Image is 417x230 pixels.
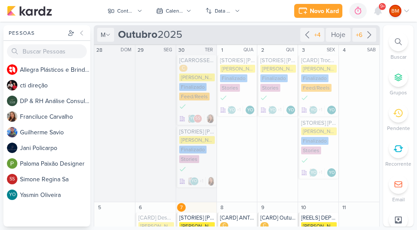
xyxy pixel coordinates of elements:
img: Jani Policarpo [7,143,17,153]
div: 1 [218,46,227,54]
div: Yasmin Oliveira [246,106,254,114]
div: [CARD] Outubro Rosa (spa day) [260,214,296,221]
div: 2 [258,46,267,54]
div: Colaboradores: Franciluce Carvalho, Yasmin Oliveira, Simone Regina Sa [188,114,205,123]
img: Guilherme Savio [7,127,17,137]
div: Colaboradores: Franciluce Carvalho, Guilherme Savio, Yasmin Oliveira, Simone Regina Sa [310,106,325,114]
div: Finalizado [301,137,328,145]
div: Yasmin Oliveira [309,168,318,177]
div: Novo Kard [310,7,339,16]
div: Feed/Reels [179,93,210,100]
div: Stories [220,84,240,92]
div: TER [205,47,216,53]
div: [STORIES] SIMONE REGINA [179,214,215,221]
span: +1 [199,178,204,185]
div: Responsável: Franciluce Carvalho [208,177,214,186]
div: SEG [164,47,175,53]
div: Colaboradores: Franciluce Carvalho, Guilherme Savio, Yasmin Oliveira, Simone Regina Sa [269,106,284,114]
div: S i m o n e R e g i n a S a [20,175,90,184]
div: Finalizado [179,102,186,111]
div: P a l o m a P a i x ã o D e s i g n e r [20,159,90,168]
p: Buscar [391,53,407,61]
div: 3 [299,46,308,54]
div: [PERSON_NAME] Resec [260,65,296,73]
div: Yasmin Oliveira [327,106,336,114]
div: Simone Regina Sa [194,114,202,123]
p: YO [329,171,335,175]
div: Finalizado [301,156,308,165]
div: [CARD] ANTES E DEPOIS [220,214,256,221]
div: Yasmin Oliveira [190,177,199,186]
div: Responsável: Franciluce Carvalho [207,114,213,123]
img: Paloma Paixão Designer [7,158,17,169]
p: Recorrente [385,160,411,168]
div: [STORIES] SIMONE REGINA [301,120,337,127]
div: Finalizado [260,74,288,82]
span: +1 [277,107,282,113]
img: Franciluce Carvalho [188,177,192,186]
img: cti direção [7,80,17,90]
div: [PERSON_NAME] Resec [179,222,215,230]
div: C [220,222,228,229]
span: +1 [318,107,322,113]
div: [CARROSSEL] Tudo o que eu como da dieta [179,57,215,64]
img: Franciluce Carvalho [188,114,192,123]
div: Finalizado [301,93,308,102]
div: Colaboradores: Franciluce Carvalho, Guilherme Savio, Yasmin Oliveira, Simone Regina Sa [188,177,206,186]
div: [PERSON_NAME] Resec [138,222,174,230]
span: 9+ [380,3,385,10]
div: Finalizado [301,74,328,82]
div: 30 [177,46,186,54]
div: Yasmin Oliveira [327,168,336,177]
div: [CARD] Desafios de 21 dias [138,214,174,221]
div: [STORIES] REGINA SIMONE [220,57,256,64]
div: 6 [136,203,145,212]
img: Guilherme Savio [189,177,193,186]
div: +4 [312,30,322,40]
p: YO [190,117,196,121]
div: Yasmin Oliveira [268,106,277,114]
div: A l l e g r a P l á s t i c o s e B r i n d e s P e r s o n a l i z a d o s [20,65,90,74]
div: Feed/Reels [301,84,332,92]
div: Finalizado [220,74,247,82]
div: Colaboradores: Franciluce Carvalho, Guilherme Savio, Yasmin Oliveira, Simone Regina Sa [229,106,243,114]
img: Franciluce Carvalho [7,111,17,122]
div: [PERSON_NAME] Resec [301,127,337,135]
div: Responsável: Yasmin Oliveira [327,168,336,177]
div: 9 [258,203,267,212]
p: YO [311,171,316,175]
p: SS [10,177,15,182]
div: Colaboradores: Franciluce Carvalho, Guilherme Savio, Yasmin Oliveira, Simone Regina Sa [310,168,325,177]
div: Pessoas [7,29,66,37]
div: [STORIES] SIMONE REGINA [179,128,215,135]
div: SEX [327,47,338,53]
p: YO [311,108,316,113]
span: 2025 [97,28,182,42]
div: Finalizado [220,93,227,102]
div: Finalizado [260,93,267,102]
div: c t i d i r e ç ã o [20,81,90,90]
p: Grupos [390,89,407,97]
div: Finalizado [179,165,186,173]
div: Responsável: Yasmin Oliveira [286,106,295,114]
div: [REELS] DEPOIMENTO DE CLIENTE [301,214,337,221]
div: C [179,65,187,72]
div: Yasmin Oliveira [7,190,17,200]
div: [PERSON_NAME] Resec [179,73,215,81]
div: C [260,222,269,229]
p: BM [391,7,399,15]
p: YO [247,108,253,113]
div: QUI [286,47,297,53]
div: [PERSON_NAME] Resec [301,222,337,230]
div: J a n i P o l i c a r p o [20,143,90,153]
button: Novo Kard [294,4,342,18]
div: 28 [95,46,104,54]
img: kardz.app [7,6,52,16]
div: 10 [299,203,308,212]
div: 4 [340,46,348,54]
div: Finalizado [179,146,207,153]
div: Yasmin Oliveira [227,106,236,114]
div: Responsável: Yasmin Oliveira [327,106,336,114]
div: 29 [136,46,145,54]
span: +1 [318,169,322,176]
